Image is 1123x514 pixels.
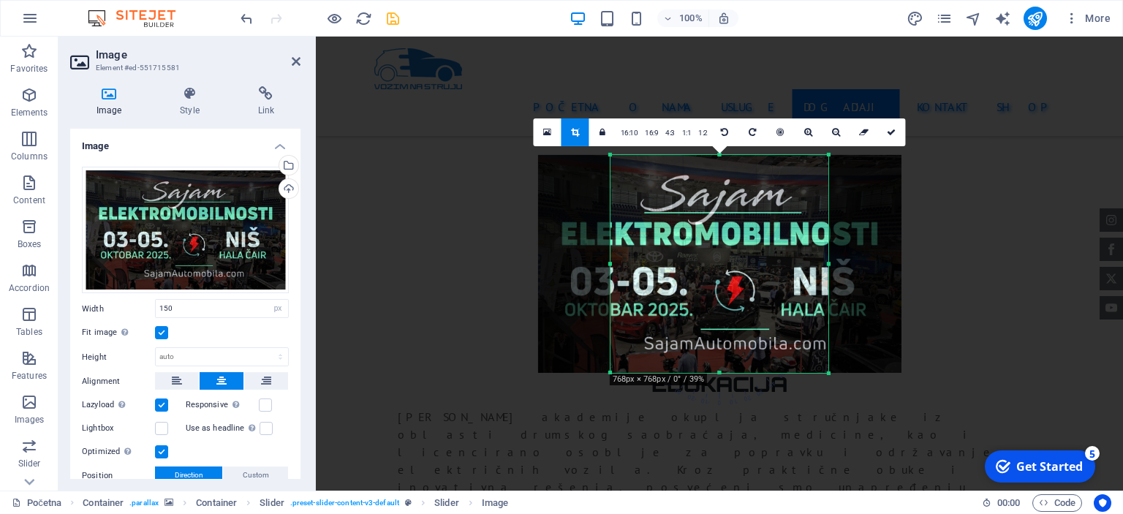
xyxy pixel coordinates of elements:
label: Lightbox [82,420,155,437]
h3: Element #ed-551715581 [96,61,271,75]
button: undo [238,10,255,27]
a: 1:1 [678,118,695,146]
div: Get Started [39,14,106,30]
a: Rotate right 90° [739,118,767,145]
button: Direction [155,466,222,484]
button: Code [1032,494,1082,512]
div: Sajam0305VOZI--mnHll2YssHXfXqqJlC9eg.jpg [82,167,289,294]
p: Slider [18,458,41,469]
button: text_generator [994,10,1012,27]
label: Lazyload [82,396,155,414]
span: 00 00 [997,494,1020,512]
label: Alignment [82,373,155,390]
button: publish [1024,7,1047,30]
label: Optimized [82,443,155,461]
a: 16:9 [641,118,662,146]
a: Keep aspect ratio [589,118,617,145]
h2: Image [96,48,300,61]
nav: breadcrumb [83,494,508,512]
i: Publish [1026,10,1043,27]
i: On resize automatically adjust zoom level to fit chosen device. [717,12,730,25]
button: Custom [223,466,288,484]
i: Design (Ctrl+Alt+Y) [907,10,923,27]
span: . parallax [129,494,159,512]
span: Click to select. Double-click to edit [260,494,284,512]
span: Direction [175,466,203,484]
button: More [1059,7,1116,30]
p: Favorites [10,63,48,75]
a: Confirm [878,118,906,145]
a: Zoom in [795,118,823,145]
img: Editor Logo [84,10,194,27]
i: Save (Ctrl+S) [385,10,401,27]
span: Custom [243,466,269,484]
span: Click to select. Double-click to edit [196,494,237,512]
p: Boxes [18,238,42,250]
a: Crop mode [561,118,589,145]
p: Content [13,194,45,206]
div: Get Started 5 items remaining, 0% complete [8,6,118,38]
h4: Style [154,86,231,117]
a: Rotate left 90° [711,118,739,145]
p: Tables [16,326,42,338]
label: Width [82,305,155,313]
p: Features [12,370,47,382]
div: 768px × 768px / 0° / 39% [610,374,707,385]
div: 5 [108,1,123,16]
a: Zoom out [823,118,850,145]
i: AI Writer [994,10,1011,27]
button: Usercentrics [1094,494,1111,512]
button: design [907,10,924,27]
a: Select files from the file manager, stock photos, or upload file(s) [534,118,561,145]
a: 16:10 [617,118,642,146]
i: This element is a customizable preset [405,499,412,507]
p: Images [15,414,45,426]
a: Center [767,118,795,145]
h4: Image [70,129,300,155]
button: Click here to leave preview mode and continue editing [325,10,343,27]
span: . preset-slider-content-v3-default [290,494,399,512]
label: Responsive [186,396,259,414]
span: Click to select. Double-click to edit [83,494,124,512]
button: pages [936,10,953,27]
button: reload [355,10,372,27]
i: Reload page [355,10,372,27]
i: Undo: Change image (Ctrl+Z) [238,10,255,27]
span: Click to select. Double-click to edit [482,494,508,512]
span: Code [1039,494,1075,512]
i: Pages (Ctrl+Alt+S) [936,10,953,27]
span: : [1007,497,1010,508]
p: Columns [11,151,48,162]
label: Fit image [82,324,155,341]
a: 4:3 [662,118,678,146]
i: Navigator [965,10,982,27]
label: Use as headline [186,420,260,437]
a: 1:2 [695,118,711,146]
span: More [1065,11,1111,26]
label: Height [82,353,155,361]
label: Position [82,467,155,485]
p: Accordion [9,282,50,294]
button: 100% [657,10,709,27]
p: Elements [11,107,48,118]
h4: Link [232,86,300,117]
button: navigator [965,10,983,27]
h4: Image [70,86,154,117]
h6: 100% [679,10,703,27]
button: save [384,10,401,27]
a: Reset [850,118,878,145]
span: Click to select. Double-click to edit [434,494,459,512]
h6: Session time [982,494,1021,512]
a: Click to cancel selection. Double-click to open Pages [12,494,61,512]
i: This element contains a background [165,499,173,507]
